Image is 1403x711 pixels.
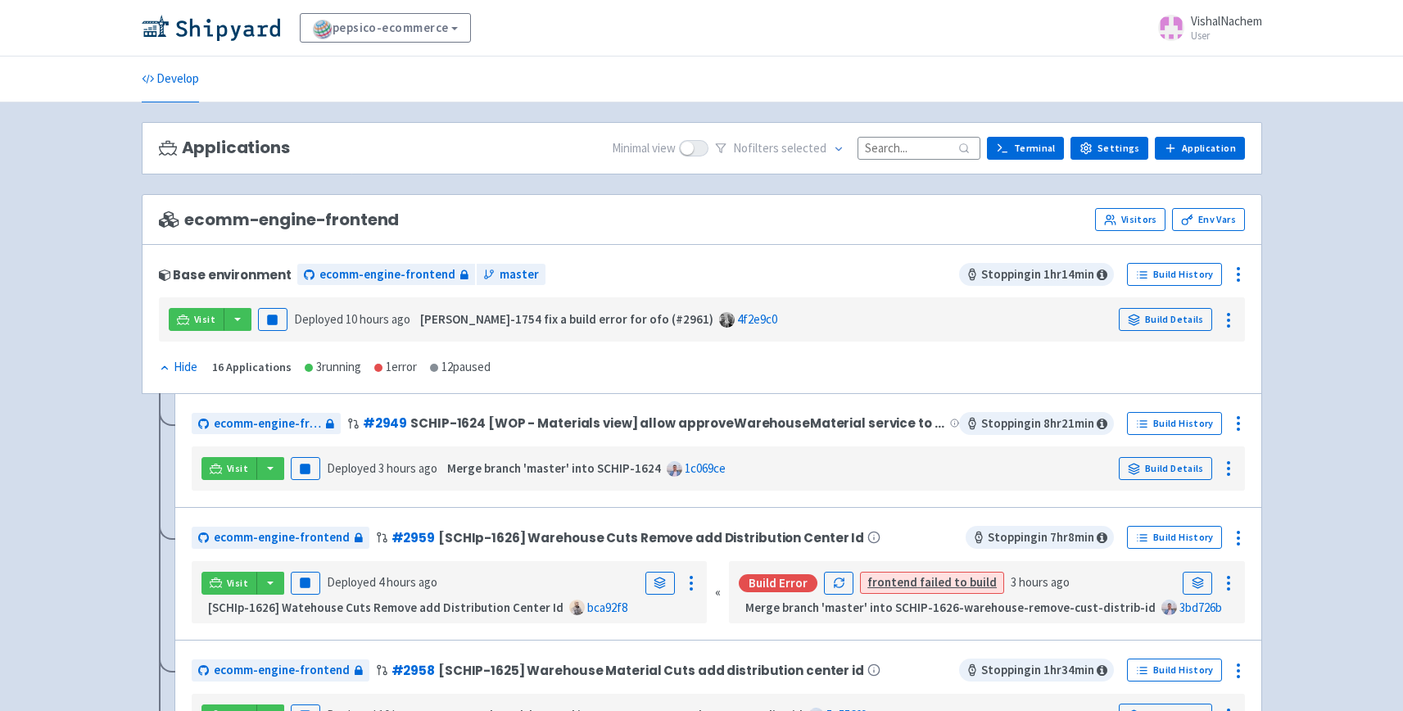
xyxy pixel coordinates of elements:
time: 3 hours ago [378,460,437,476]
a: master [477,264,545,286]
a: ecomm-engine-frontend [192,659,369,682]
time: 10 hours ago [346,311,410,327]
a: Build History [1127,263,1222,286]
a: Env Vars [1172,208,1244,231]
button: Hide [159,358,199,377]
span: SCHIP-1624 [WOP - Materials view] allow approveWarehouseMaterial service to receive distributionC... [410,416,947,430]
a: 3bd726b [1179,600,1222,615]
span: Visit [227,462,248,475]
a: ecomm-engine-frontend [192,527,369,549]
div: Hide [159,358,197,377]
a: Visit [201,457,257,480]
a: VishalNachem User [1148,15,1262,41]
a: ecomm-engine-frontend [297,264,475,286]
span: Visit [194,313,215,326]
button: Pause [291,457,320,480]
a: Visit [201,572,257,595]
a: 1c069ce [685,460,726,476]
a: frontend failed to build [867,574,997,590]
a: ecomm-engine-frontend [192,413,341,435]
div: 16 Applications [212,358,292,377]
a: Visitors [1095,208,1165,231]
div: Build Error [739,574,817,592]
a: Application [1155,137,1244,160]
a: pepsico-ecommerce [300,13,472,43]
input: Search... [858,137,980,159]
div: 1 error [374,358,417,377]
span: [SCHIP-1625] Warehouse Material Cuts add distribution center id [438,663,864,677]
h3: Applications [159,138,290,157]
span: master [500,265,539,284]
div: 12 paused [430,358,491,377]
a: Build History [1127,659,1222,682]
div: Base environment [159,268,292,282]
a: 4f2e9c0 [737,311,777,327]
span: ecomm-engine-frontend [319,265,455,284]
a: #2949 [363,414,407,432]
time: 4 hours ago [378,574,437,590]
a: #2959 [391,529,435,546]
span: Deployed [294,311,410,327]
a: Build History [1127,526,1222,549]
span: Deployed [327,460,437,476]
span: Stopping in 1 hr 34 min [959,659,1114,682]
a: Develop [142,57,199,102]
span: No filter s [733,139,826,158]
div: 3 running [305,358,361,377]
span: Stopping in 8 hr 21 min [959,412,1114,435]
span: ecomm-engine-frontend [214,414,321,433]
a: #2958 [391,662,435,679]
button: Pause [291,572,320,595]
span: [SCHIp-1626] Warehouse Cuts Remove add Distribution Center Id [438,531,864,545]
a: Build Details [1119,457,1212,480]
strong: [PERSON_NAME]-1754 fix a build error for ofo (#2961) [420,311,713,327]
span: Stopping in 7 hr 8 min [966,526,1114,549]
span: Visit [227,577,248,590]
small: User [1191,30,1262,41]
strong: Merge branch 'master' into SCHIP-1626-warehouse-remove-cust-distrib-id [745,600,1156,615]
button: Pause [258,308,287,331]
a: Settings [1070,137,1148,160]
span: Stopping in 1 hr 14 min [959,263,1114,286]
span: VishalNachem [1191,13,1262,29]
a: Terminal [987,137,1064,160]
strong: frontend [867,574,917,590]
img: Shipyard logo [142,15,280,41]
a: Visit [169,308,224,331]
a: Build Details [1119,308,1212,331]
span: Deployed [327,574,437,590]
a: Build History [1127,412,1222,435]
span: ecomm-engine-frontend [159,211,400,229]
div: « [715,561,721,624]
span: selected [781,140,826,156]
a: bca92f8 [587,600,627,615]
time: 3 hours ago [1011,574,1070,590]
strong: Merge branch 'master' into SCHIP-1624 [447,460,661,476]
span: ecomm-engine-frontend [214,661,350,680]
span: Minimal view [612,139,676,158]
span: ecomm-engine-frontend [214,528,350,547]
strong: [SCHIp-1626] Watehouse Cuts Remove add Distribution Center Id [208,600,563,615]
